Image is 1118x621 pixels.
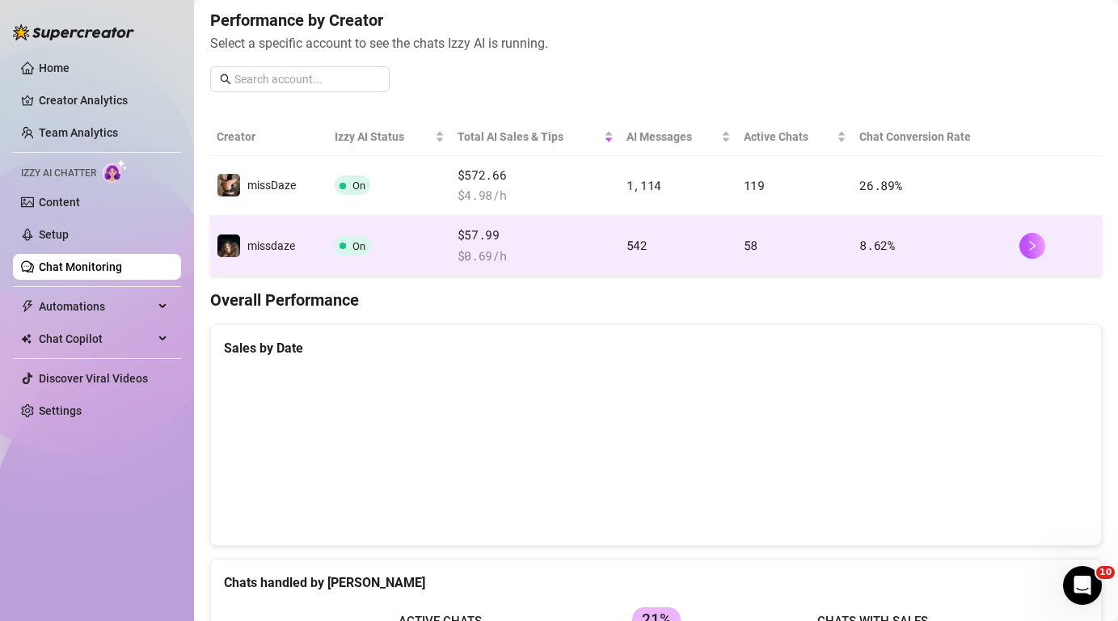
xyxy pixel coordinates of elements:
[39,196,80,209] a: Content
[224,338,1088,358] div: Sales by Date
[103,159,128,183] img: AI Chatter
[39,260,122,273] a: Chat Monitoring
[39,372,148,385] a: Discover Viral Videos
[328,118,450,156] th: Izzy AI Status
[210,118,328,156] th: Creator
[247,239,295,252] span: missdaze
[458,247,614,266] span: $ 0.69 /h
[627,237,648,253] span: 542
[39,294,154,319] span: Automations
[13,24,134,40] img: logo-BBDzfeDw.svg
[220,74,231,85] span: search
[21,300,34,313] span: thunderbolt
[744,237,757,253] span: 58
[458,166,614,185] span: $572.66
[39,126,118,139] a: Team Analytics
[210,33,1102,53] span: Select a specific account to see the chats Izzy AI is running.
[217,234,240,257] img: missdaze
[39,228,69,241] a: Setup
[451,118,620,156] th: Total AI Sales & Tips
[39,326,154,352] span: Chat Copilot
[458,128,601,146] span: Total AI Sales & Tips
[1027,240,1038,251] span: right
[458,226,614,245] span: $57.99
[39,87,168,113] a: Creator Analytics
[737,118,854,156] th: Active Chats
[352,180,365,192] span: On
[21,166,96,181] span: Izzy AI Chatter
[39,404,82,417] a: Settings
[627,128,718,146] span: AI Messages
[744,128,834,146] span: Active Chats
[210,289,1102,311] h4: Overall Performance
[1096,566,1115,579] span: 10
[335,128,431,146] span: Izzy AI Status
[21,333,32,344] img: Chat Copilot
[1019,233,1045,259] button: right
[217,174,240,196] img: missDaze
[234,70,380,88] input: Search account...
[224,572,1088,593] div: Chats handled by [PERSON_NAME]
[859,177,901,193] span: 26.89 %
[210,9,1102,32] h4: Performance by Creator
[39,61,70,74] a: Home
[620,118,737,156] th: AI Messages
[247,179,296,192] span: missDaze
[352,240,365,252] span: On
[744,177,765,193] span: 119
[859,237,895,253] span: 8.62 %
[458,186,614,205] span: $ 4.98 /h
[627,177,662,193] span: 1,114
[853,118,1013,156] th: Chat Conversion Rate
[1063,566,1102,605] iframe: Intercom live chat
